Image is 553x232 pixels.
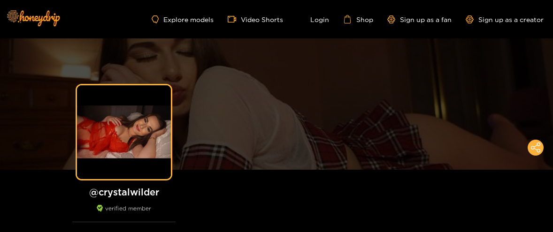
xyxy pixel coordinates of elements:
[297,15,329,23] a: Login
[152,15,214,23] a: Explore models
[228,15,283,23] a: Video Shorts
[72,205,176,222] div: verified member
[72,186,176,198] h1: @ crystalwilder
[387,15,452,23] a: Sign up as a fan
[343,15,373,23] a: Shop
[228,15,241,23] span: video-camera
[466,15,544,23] a: Sign up as a creator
